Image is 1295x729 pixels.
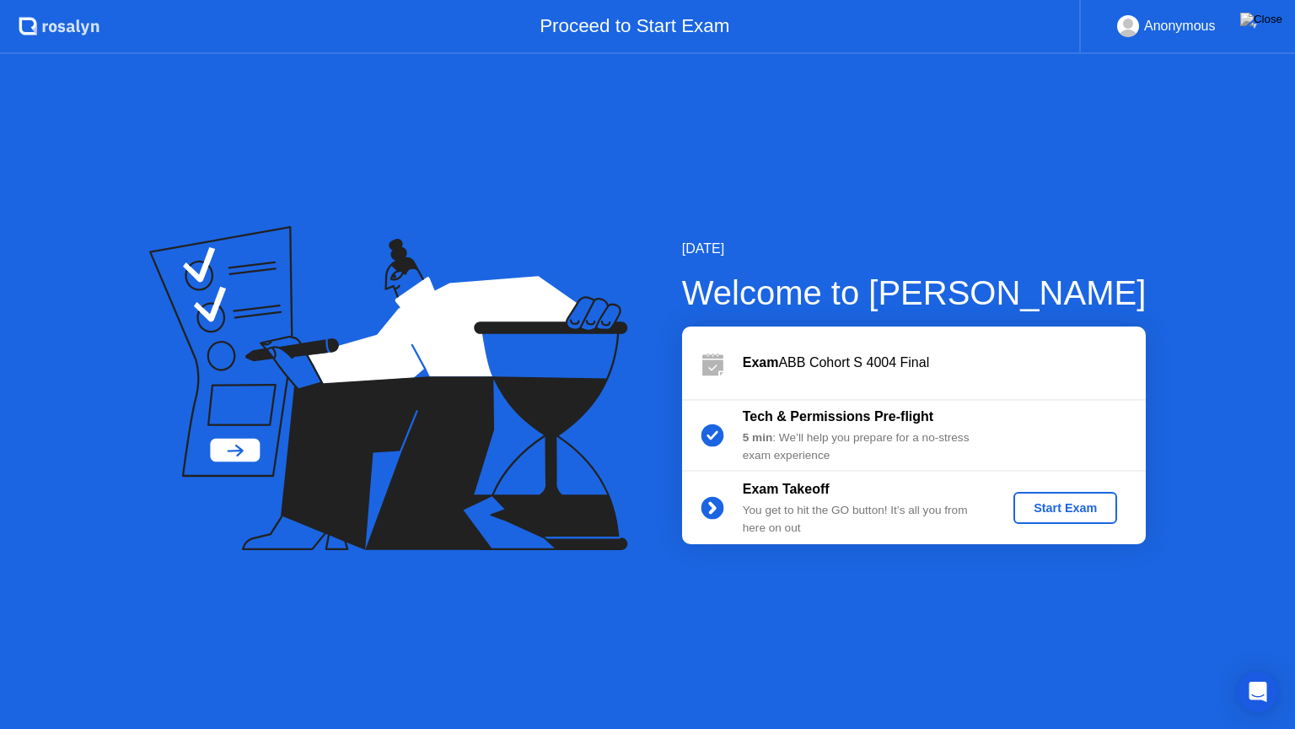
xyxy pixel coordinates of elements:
b: Tech & Permissions Pre-flight [743,409,933,424]
div: : We’ll help you prepare for a no-stress exam experience [743,429,986,464]
button: Start Exam [1013,492,1117,524]
div: ABB Cohort S 4004 Final [743,353,1146,373]
div: Open Intercom Messenger [1238,672,1278,712]
b: Exam Takeoff [743,482,830,496]
img: Close [1240,13,1282,26]
b: 5 min [743,431,773,444]
div: Anonymous [1144,15,1216,37]
div: Welcome to [PERSON_NAME] [682,267,1147,318]
b: Exam [743,355,779,370]
div: [DATE] [682,239,1147,259]
div: Start Exam [1020,501,1110,515]
div: You get to hit the GO button! It’s all you from here on out [743,502,986,537]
